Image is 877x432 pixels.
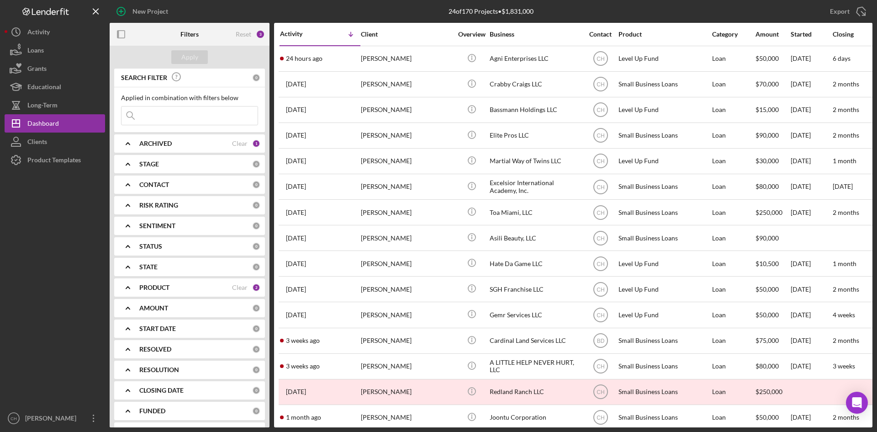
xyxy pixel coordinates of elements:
[755,251,790,276] div: $10,500
[755,31,790,38] div: Amount
[791,405,832,430] div: [DATE]
[755,200,790,224] div: $250,000
[791,47,832,71] div: [DATE]
[712,277,755,301] div: Loan
[252,201,260,209] div: 0
[5,23,105,41] a: Activity
[490,200,581,224] div: Toa Miami, LLC
[139,366,179,373] b: RESOLUTION
[361,405,452,430] div: [PERSON_NAME]
[361,47,452,71] div: [PERSON_NAME]
[618,200,710,224] div: Small Business Loans
[618,277,710,301] div: Level Up Fund
[252,407,260,415] div: 0
[490,149,581,173] div: Martial Way of Twins LLC
[361,98,452,122] div: [PERSON_NAME]
[490,123,581,148] div: Elite Pros LLC
[618,251,710,276] div: Level Up Fund
[618,303,710,327] div: Level Up Fund
[27,151,81,171] div: Product Templates
[755,329,790,353] div: $75,000
[490,226,581,250] div: Asili Beauty, LLC
[833,131,859,139] time: 2 months
[139,325,176,332] b: START DATE
[846,392,868,414] div: Open Intercom Messenger
[139,304,168,312] b: AMOUNT
[286,106,306,113] time: 2025-08-20 21:15
[5,96,105,114] a: Long-Term
[5,151,105,169] button: Product Templates
[286,157,306,165] time: 2025-08-18 11:50
[286,311,306,319] time: 2025-08-13 22:12
[27,114,59,135] div: Dashboard
[755,405,790,430] div: $50,000
[361,303,452,327] div: [PERSON_NAME]
[712,123,755,148] div: Loan
[755,47,790,71] div: $50,000
[597,338,604,344] text: BD
[5,59,105,78] button: Grants
[286,363,320,370] time: 2025-08-06 20:25
[490,98,581,122] div: Bassmann Holdings LLC
[232,284,248,291] div: Clear
[27,133,47,153] div: Clients
[5,409,105,427] button: CH[PERSON_NAME]
[791,303,832,327] div: [DATE]
[5,133,105,151] button: Clients
[27,59,47,80] div: Grants
[180,31,199,38] b: Filters
[449,8,534,15] div: 24 of 170 Projects • $1,831,000
[597,415,604,421] text: CH
[712,149,755,173] div: Loan
[712,226,755,250] div: Loan
[712,251,755,276] div: Loan
[791,354,832,379] div: [DATE]
[618,405,710,430] div: Small Business Loans
[791,123,832,148] div: [DATE]
[27,41,44,62] div: Loans
[618,123,710,148] div: Small Business Loans
[618,47,710,71] div: Level Up Fund
[490,72,581,96] div: Crabby Craigs LLC
[286,132,306,139] time: 2025-08-20 16:45
[286,337,320,344] time: 2025-08-09 14:46
[791,200,832,224] div: [DATE]
[252,181,260,189] div: 0
[139,181,169,188] b: CONTACT
[712,405,755,430] div: Loan
[121,74,167,81] b: SEARCH FILTER
[286,55,322,62] time: 2025-08-26 12:54
[5,41,105,59] button: Loans
[361,354,452,379] div: [PERSON_NAME]
[361,149,452,173] div: [PERSON_NAME]
[252,160,260,168] div: 0
[755,149,790,173] div: $30,000
[139,140,172,147] b: ARCHIVED
[833,336,859,344] time: 2 months
[454,31,489,38] div: Overview
[833,182,853,190] time: [DATE]
[286,183,306,190] time: 2025-08-17 19:50
[791,98,832,122] div: [DATE]
[712,200,755,224] div: Loan
[110,2,177,21] button: New Project
[755,380,790,404] div: $250,000
[361,72,452,96] div: [PERSON_NAME]
[490,380,581,404] div: Redland Ranch LLC
[618,175,710,199] div: Small Business Loans
[139,222,175,229] b: SENTIMENT
[23,409,82,430] div: [PERSON_NAME]
[791,72,832,96] div: [DATE]
[712,47,755,71] div: Loan
[252,263,260,271] div: 0
[27,23,50,43] div: Activity
[597,209,604,216] text: CH
[618,354,710,379] div: Small Business Loans
[286,388,306,395] time: 2025-07-31 21:59
[256,30,265,39] div: 3
[5,78,105,96] button: Educational
[712,380,755,404] div: Loan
